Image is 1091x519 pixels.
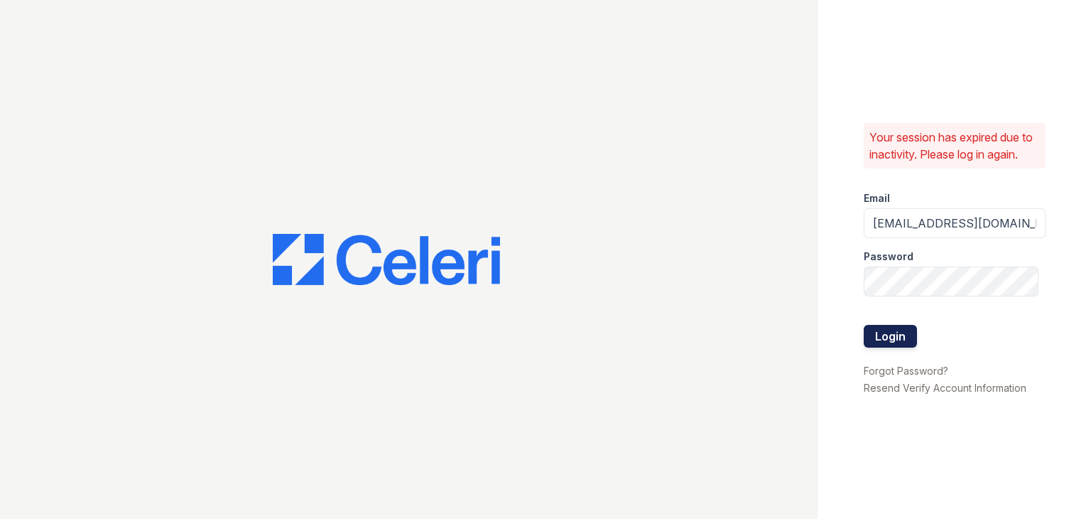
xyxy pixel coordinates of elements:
img: CE_Logo_Blue-a8612792a0a2168367f1c8372b55b34899dd931a85d93a1a3d3e32e68fde9ad4.png [273,234,500,285]
button: Login [864,325,917,348]
p: Your session has expired due to inactivity. Please log in again. [869,129,1040,163]
a: Forgot Password? [864,365,948,377]
a: Resend Verify Account Information [864,382,1026,394]
label: Password [864,250,913,264]
label: Email [864,191,890,205]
